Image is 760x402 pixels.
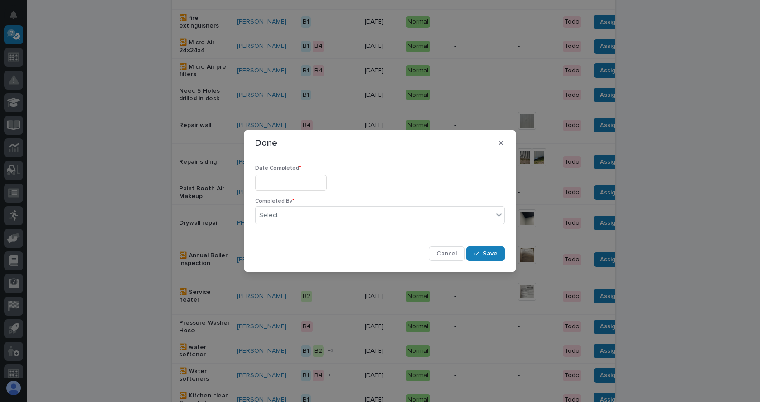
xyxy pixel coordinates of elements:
p: Done [255,137,277,148]
span: Cancel [437,250,457,258]
div: Select... [259,211,282,220]
span: Save [483,250,498,258]
button: Cancel [429,246,465,261]
span: Date Completed [255,166,301,171]
span: Completed By [255,199,294,204]
button: Save [466,246,505,261]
